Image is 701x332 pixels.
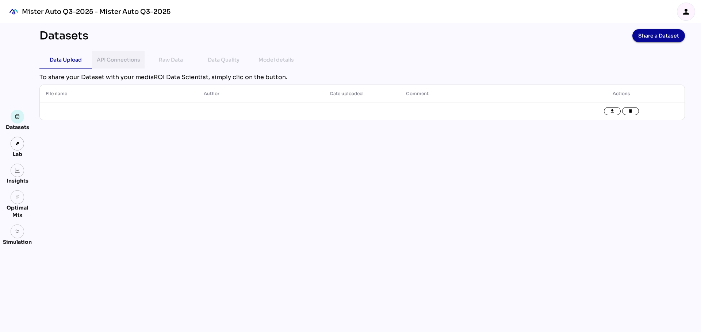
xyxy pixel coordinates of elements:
th: File name [40,85,198,102]
div: Mister Auto Q3-2025 - Mister Auto Q3-2025 [22,7,171,16]
img: data.svg [15,114,20,119]
div: Raw Data [159,55,183,64]
div: Model details [258,55,294,64]
button: Share a Dataset [632,29,685,42]
i: delete [628,109,633,114]
div: Datasets [39,29,88,42]
span: Share a Dataset [638,31,679,41]
div: To share your Dataset with your mediaROI Data Scientist, simply clic on the button. [39,73,685,82]
div: Simulation [3,238,32,246]
i: person [682,7,690,16]
th: Actions [558,85,685,102]
th: Author [198,85,324,102]
th: Comment [400,85,558,102]
img: settings.svg [15,229,20,234]
div: Data Quality [208,55,240,64]
img: graph.svg [15,168,20,173]
div: Lab [9,151,26,158]
i: file_download [610,109,615,114]
img: lab.svg [15,141,20,146]
div: Data Upload [50,55,82,64]
div: Insights [7,177,28,184]
div: API Connections [97,55,140,64]
i: grain [15,195,20,200]
div: mediaROI [6,4,22,20]
div: Datasets [6,124,29,131]
div: Optimal Mix [3,204,32,219]
th: Date uploaded [324,85,400,102]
